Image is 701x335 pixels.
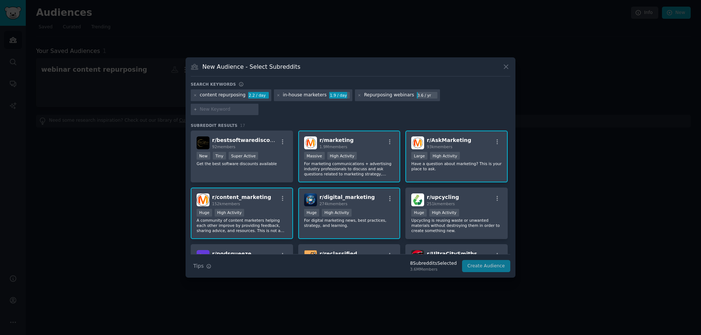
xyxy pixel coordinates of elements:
div: 8 Subreddit s Selected [410,260,457,267]
span: 17 [240,123,245,128]
div: Tiny [213,152,226,160]
input: New Keyword [200,106,256,113]
img: reclassified [304,250,317,263]
button: Tips [191,260,214,272]
span: r/ podsqueeze [212,251,251,257]
span: r/ reclassified [320,251,357,257]
p: Get the best software discounts available [197,161,287,166]
span: r/ upcycling [427,194,459,200]
span: r/ digital_marketing [320,194,375,200]
div: Large [411,152,427,160]
img: marketing [304,136,317,149]
img: UltraCitySmiths [411,250,424,263]
div: High Activity [429,209,459,217]
span: 152k members [212,202,240,206]
span: 93k members [427,145,452,149]
span: 92 members [212,145,235,149]
p: Have a question about marketing? This is your place to ask. [411,161,502,171]
div: Repurposing webinars [364,92,414,99]
img: podsqueeze [197,250,209,263]
span: 251k members [427,202,455,206]
div: Super Active [229,152,258,160]
h3: Search keywords [191,82,236,87]
div: High Activity [327,152,357,160]
span: r/ AskMarketing [427,137,471,143]
span: r/ marketing [320,137,354,143]
div: New [197,152,210,160]
p: For marketing communications + advertising industry professionals to discuss and ask questions re... [304,161,395,177]
img: AskMarketing [411,136,424,149]
div: High Activity [215,209,244,217]
span: Subreddit Results [191,123,237,128]
span: 1.9M members [320,145,348,149]
span: r/ bestsoftwarediscounts [212,137,283,143]
img: bestsoftwarediscounts [197,136,209,149]
img: digital_marketing [304,193,317,206]
div: Huge [411,209,427,217]
div: High Activity [322,209,352,217]
span: 274k members [320,202,348,206]
span: r/ content_marketing [212,194,271,200]
div: in-house marketers [283,92,327,99]
p: Upcycling is reusing waste or unwanted materials without destroying them in order to create somet... [411,218,502,233]
div: 3.6M Members [410,267,457,272]
p: For digital marketing news, best practices, strategy, and learning. [304,218,395,228]
h3: New Audience - Select Subreddits [202,63,300,71]
div: 1.9 / day [329,92,350,99]
span: Tips [193,262,204,270]
p: A community of content marketers helping each other improve by providing feedback, sharing advice... [197,218,287,233]
div: Huge [197,209,212,217]
div: Massive [304,152,325,160]
span: r/ UltraCitySmiths [427,251,477,257]
div: 3.6 / yr [417,92,437,99]
img: content_marketing [197,193,209,206]
img: upcycling [411,193,424,206]
div: content repurposing [200,92,246,99]
div: 2.2 / day [248,92,269,99]
div: Huge [304,209,320,217]
div: High Activity [430,152,460,160]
